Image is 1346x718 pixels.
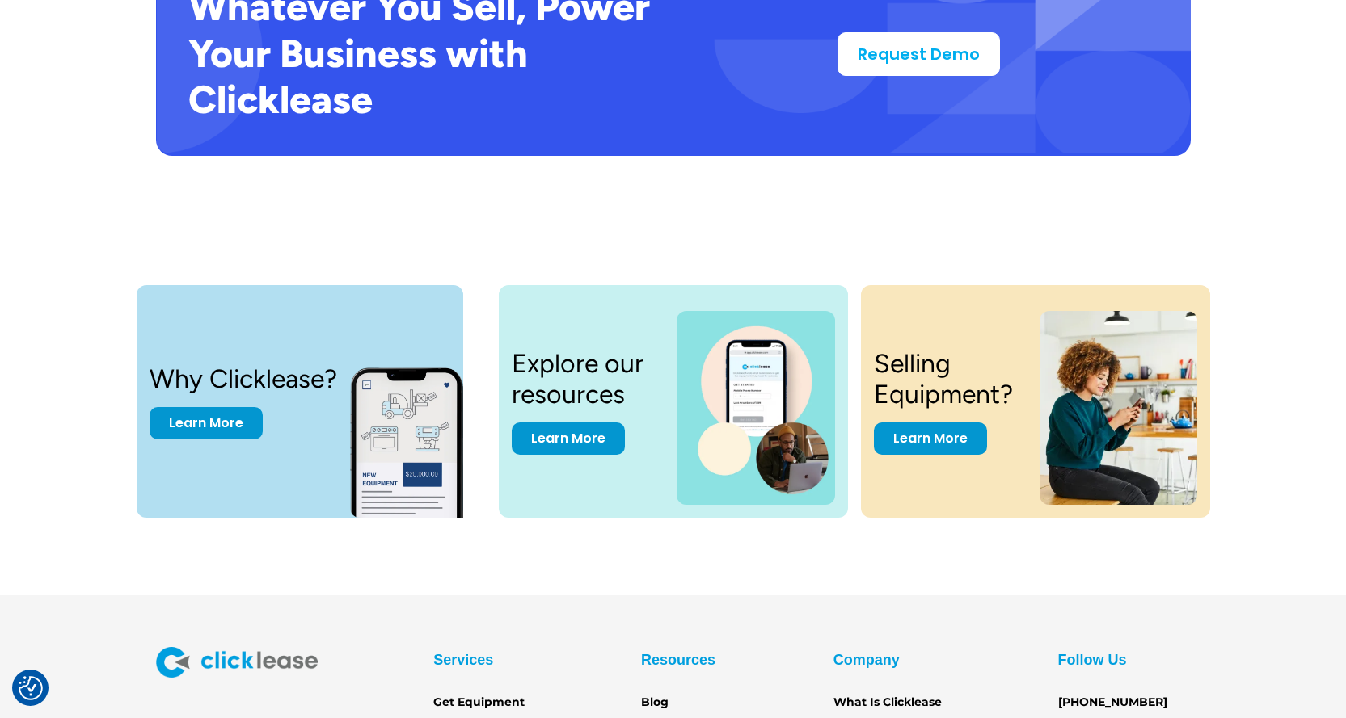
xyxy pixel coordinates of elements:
[150,363,337,394] h3: Why Clicklease?
[874,348,1021,410] h3: Selling Equipment?
[1058,694,1167,712] a: [PHONE_NUMBER]
[156,647,318,678] img: Clicklease logo
[1058,647,1127,673] div: Follow Us
[512,422,625,455] a: Learn More
[433,694,525,712] a: Get Equipment
[150,407,263,439] a: Learn More
[19,676,43,700] button: Consent Preferences
[874,422,987,455] a: Learn More
[833,647,900,673] div: Company
[833,694,942,712] a: What Is Clicklease
[350,350,492,518] img: New equipment quote on the screen of a smart phone
[1040,311,1196,505] img: a woman sitting on a stool looking at her cell phone
[433,647,493,673] div: Services
[19,676,43,700] img: Revisit consent button
[641,647,715,673] div: Resources
[838,32,1000,76] a: Request Demo
[512,348,658,410] h3: Explore our resources
[677,311,834,505] img: a photo of a man on a laptop and a cell phone
[641,694,669,712] a: Blog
